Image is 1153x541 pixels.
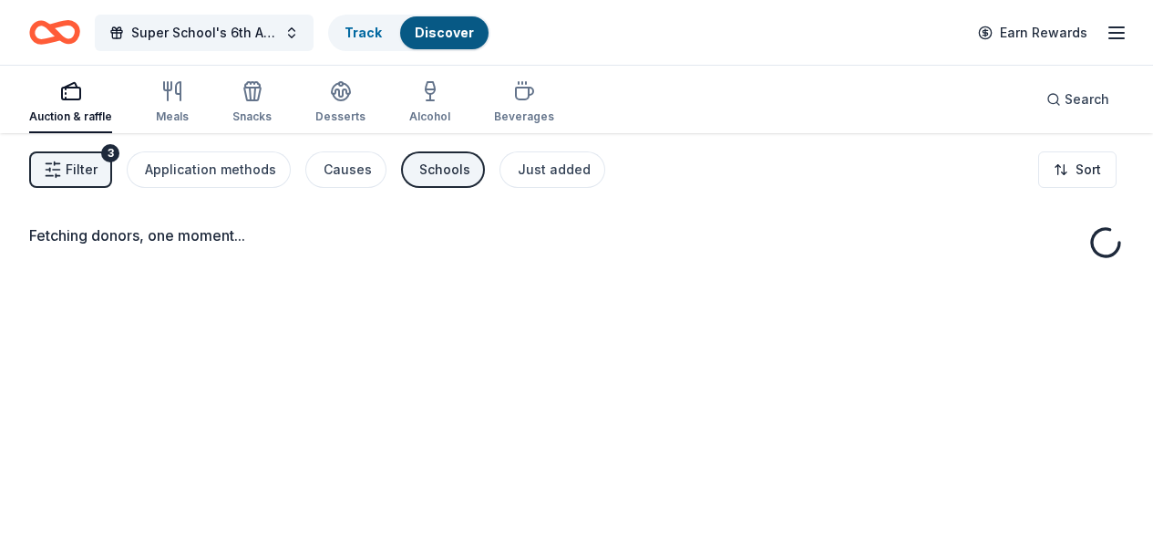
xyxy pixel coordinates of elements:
div: Alcohol [409,109,450,124]
div: Schools [419,159,470,181]
button: TrackDiscover [328,15,490,51]
button: Meals [156,73,189,133]
button: Search [1032,81,1124,118]
button: Sort [1038,151,1117,188]
div: Snacks [232,109,272,124]
a: Discover [415,25,474,40]
span: Search [1065,88,1109,110]
div: Auction & raffle [29,109,112,124]
div: Meals [156,109,189,124]
div: Application methods [145,159,276,181]
a: Home [29,11,80,54]
span: Super School's 6th Annual Casino Night [131,22,277,44]
button: Snacks [232,73,272,133]
span: Filter [66,159,98,181]
div: Causes [324,159,372,181]
div: 3 [101,144,119,162]
a: Earn Rewards [967,16,1098,49]
div: Fetching donors, one moment... [29,224,1124,246]
div: Just added [518,159,591,181]
span: Sort [1076,159,1101,181]
div: Beverages [494,109,554,124]
button: Super School's 6th Annual Casino Night [95,15,314,51]
button: Application methods [127,151,291,188]
button: Desserts [315,73,365,133]
button: Beverages [494,73,554,133]
a: Track [345,25,382,40]
button: Causes [305,151,386,188]
button: Schools [401,151,485,188]
button: Just added [499,151,605,188]
button: Alcohol [409,73,450,133]
div: Desserts [315,109,365,124]
button: Auction & raffle [29,73,112,133]
button: Filter3 [29,151,112,188]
